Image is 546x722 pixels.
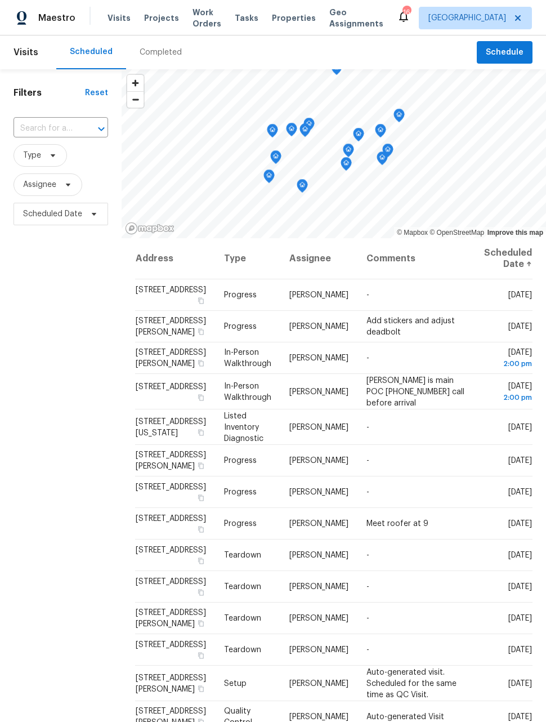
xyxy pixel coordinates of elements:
[224,679,247,687] span: Setup
[127,91,144,108] button: Zoom out
[343,144,354,161] div: Map marker
[303,118,315,135] div: Map marker
[366,354,369,362] span: -
[402,7,410,18] div: 16
[144,12,179,24] span: Projects
[484,382,532,403] span: [DATE]
[508,679,532,687] span: [DATE]
[382,144,393,161] div: Map marker
[508,713,532,721] span: [DATE]
[196,427,206,437] button: Copy Address
[366,457,369,465] span: -
[224,520,257,528] span: Progress
[508,646,532,654] span: [DATE]
[136,286,206,294] span: [STREET_ADDRESS]
[136,417,206,436] span: [STREET_ADDRESS][US_STATE]
[136,451,206,470] span: [STREET_ADDRESS][PERSON_NAME]
[289,583,348,591] span: [PERSON_NAME]
[508,520,532,528] span: [DATE]
[224,323,257,331] span: Progress
[196,650,206,661] button: Copy Address
[289,488,348,496] span: [PERSON_NAME]
[366,713,444,721] span: Auto-generated Visit
[136,382,206,390] span: [STREET_ADDRESS]
[289,713,348,721] span: [PERSON_NAME]
[289,423,348,431] span: [PERSON_NAME]
[125,222,174,235] a: Mapbox homepage
[366,488,369,496] span: -
[196,392,206,402] button: Copy Address
[366,646,369,654] span: -
[377,151,388,169] div: Map marker
[196,683,206,693] button: Copy Address
[263,170,275,187] div: Map marker
[428,12,506,24] span: [GEOGRAPHIC_DATA]
[508,457,532,465] span: [DATE]
[196,296,206,306] button: Copy Address
[289,387,348,395] span: [PERSON_NAME]
[136,317,206,336] span: [STREET_ADDRESS][PERSON_NAME]
[366,317,455,336] span: Add stickers and adjust deadbolt
[224,488,257,496] span: Progress
[224,583,261,591] span: Teardown
[215,238,280,279] th: Type
[136,349,206,368] span: [STREET_ADDRESS][PERSON_NAME]
[267,124,278,141] div: Map marker
[196,556,206,566] button: Copy Address
[397,229,428,237] a: Mapbox
[280,238,357,279] th: Assignee
[357,238,475,279] th: Comments
[366,520,428,528] span: Meet roofer at 9
[289,646,348,654] span: [PERSON_NAME]
[127,75,144,91] button: Zoom in
[224,551,261,559] span: Teardown
[286,123,297,140] div: Map marker
[224,349,271,368] span: In-Person Walkthrough
[196,618,206,629] button: Copy Address
[93,121,109,137] button: Open
[366,376,464,407] span: [PERSON_NAME] is main POC [PHONE_NUMBER] call before arrival
[487,229,543,237] a: Improve this map
[508,291,532,299] span: [DATE]
[289,457,348,465] span: [PERSON_NAME]
[136,609,206,628] span: [STREET_ADDRESS][PERSON_NAME]
[196,358,206,368] button: Copy Address
[484,358,532,369] div: 2:00 pm
[14,120,77,137] input: Search for an address...
[272,12,316,24] span: Properties
[23,208,82,220] span: Scheduled Date
[289,614,348,622] span: [PERSON_NAME]
[508,423,532,431] span: [DATE]
[366,583,369,591] span: -
[508,323,532,331] span: [DATE]
[508,583,532,591] span: [DATE]
[289,520,348,528] span: [PERSON_NAME]
[329,7,383,29] span: Geo Assignments
[135,238,215,279] th: Address
[136,515,206,523] span: [STREET_ADDRESS]
[23,150,41,161] span: Type
[375,124,386,141] div: Map marker
[508,551,532,559] span: [DATE]
[136,546,206,554] span: [STREET_ADDRESS]
[108,12,131,24] span: Visits
[136,483,206,491] span: [STREET_ADDRESS]
[14,87,85,99] h1: Filters
[196,587,206,598] button: Copy Address
[366,551,369,559] span: -
[429,229,484,237] a: OpenStreetMap
[289,323,348,331] span: [PERSON_NAME]
[366,668,457,698] span: Auto-generated visit. Scheduled for the same time as QC Visit.
[136,674,206,693] span: [STREET_ADDRESS][PERSON_NAME]
[484,349,532,369] span: [DATE]
[196,461,206,471] button: Copy Address
[477,41,532,64] button: Schedule
[23,179,56,190] span: Assignee
[70,46,113,57] div: Scheduled
[196,327,206,337] button: Copy Address
[196,493,206,503] button: Copy Address
[484,391,532,403] div: 2:00 pm
[289,354,348,362] span: [PERSON_NAME]
[224,382,271,401] span: In-Person Walkthrough
[508,488,532,496] span: [DATE]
